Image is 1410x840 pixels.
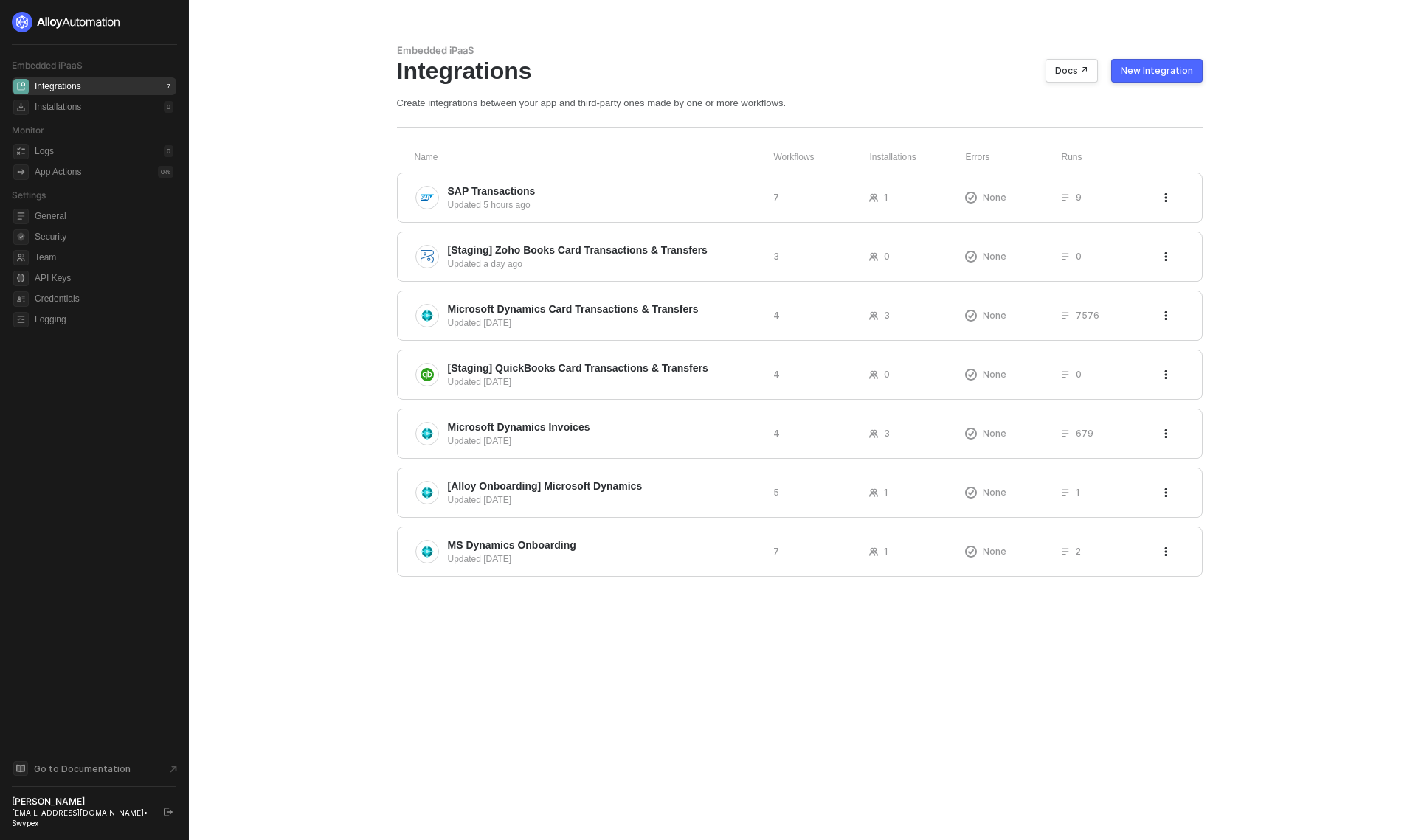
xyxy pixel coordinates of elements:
[13,164,29,180] span: icon-app-actions
[774,151,870,164] div: Workflows
[1161,370,1170,379] span: icon-threedots
[1161,193,1170,202] span: icon-threedots
[12,60,83,71] span: Embedded iPaaS
[421,427,434,440] img: integration-icon
[1076,191,1082,204] span: 9
[1161,488,1170,497] span: icon-threedots
[965,251,977,263] span: icon-exclamation
[448,257,761,271] div: Updated a day ago
[12,796,151,808] div: [PERSON_NAME]
[983,191,1006,204] span: None
[13,229,29,245] span: security
[1061,311,1070,320] span: icon-list
[35,166,81,178] div: App Actions
[12,12,121,32] img: logo
[869,193,878,202] span: icon-users
[13,291,29,307] span: credentials
[1061,252,1070,261] span: icon-list
[869,311,878,320] span: icon-users
[983,486,1006,499] span: None
[448,538,576,552] span: MS Dynamics Onboarding
[1161,252,1170,261] span: icon-threedots
[397,97,1203,109] div: Create integrations between your app and third-party ones made by one or more workflows.
[13,761,28,776] span: documentation
[1076,427,1093,440] span: 679
[1061,547,1070,556] span: icon-list
[35,228,173,246] span: Security
[12,125,44,136] span: Monitor
[1061,370,1070,379] span: icon-list
[421,309,434,322] img: integration-icon
[1111,59,1203,83] button: New Integration
[869,547,878,556] span: icon-users
[1061,429,1070,438] span: icon-list
[983,427,1006,440] span: None
[421,250,434,263] img: integration-icon
[448,302,699,316] span: Microsoft Dynamics Card Transactions & Transfers
[1076,368,1082,381] span: 0
[35,207,173,225] span: General
[35,269,173,287] span: API Keys
[773,191,779,204] span: 7
[35,310,173,328] span: Logging
[421,191,434,204] img: integration-icon
[13,209,29,224] span: general
[884,368,890,381] span: 0
[421,368,434,381] img: integration-icon
[12,190,46,201] span: Settings
[448,198,761,212] div: Updated 5 hours ago
[1076,250,1082,263] span: 0
[13,144,29,159] span: icon-logs
[1161,429,1170,438] span: icon-threedots
[983,250,1006,263] span: None
[164,80,173,92] div: 7
[35,80,81,93] div: Integrations
[773,309,780,322] span: 4
[870,151,966,164] div: Installations
[1076,309,1099,322] span: 7576
[1046,59,1098,83] button: Docs ↗
[884,427,890,440] span: 3
[884,486,888,499] span: 1
[35,290,173,308] span: Credentials
[1061,193,1070,202] span: icon-list
[448,552,761,566] div: Updated [DATE]
[34,763,131,775] span: Go to Documentation
[983,545,1006,558] span: None
[773,486,779,499] span: 5
[13,79,29,94] span: integrations
[35,145,54,158] div: Logs
[884,545,888,558] span: 1
[164,808,173,816] span: logout
[448,243,708,257] span: [Staging] Zoho Books Card Transactions & Transfers
[13,100,29,115] span: installations
[448,493,761,507] div: Updated [DATE]
[164,145,173,157] div: 0
[884,250,890,263] span: 0
[166,762,181,777] span: document-arrow
[448,184,536,198] span: SAP Transactions
[448,420,590,434] span: Microsoft Dynamics Invoices
[1055,65,1088,77] div: Docs ↗
[1061,488,1070,497] span: icon-list
[965,546,977,558] span: icon-exclamation
[869,429,878,438] span: icon-users
[12,808,151,828] div: [EMAIL_ADDRESS][DOMAIN_NAME] • Swypex
[448,361,708,375] span: [Staging] QuickBooks Card Transactions & Transfers
[773,545,779,558] span: 7
[158,166,173,178] div: 0 %
[1161,311,1170,320] span: icon-threedots
[448,434,761,448] div: Updated [DATE]
[164,101,173,113] div: 0
[773,427,780,440] span: 4
[35,249,173,266] span: Team
[1062,151,1163,164] div: Runs
[1121,65,1193,77] div: New Integration
[13,312,29,327] span: logging
[884,191,888,204] span: 1
[397,44,1203,57] div: Embedded iPaaS
[421,545,434,558] img: integration-icon
[448,479,643,493] span: [Alloy Onboarding] Microsoft Dynamics
[12,760,177,777] a: Knowledge Base
[869,252,878,261] span: icon-users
